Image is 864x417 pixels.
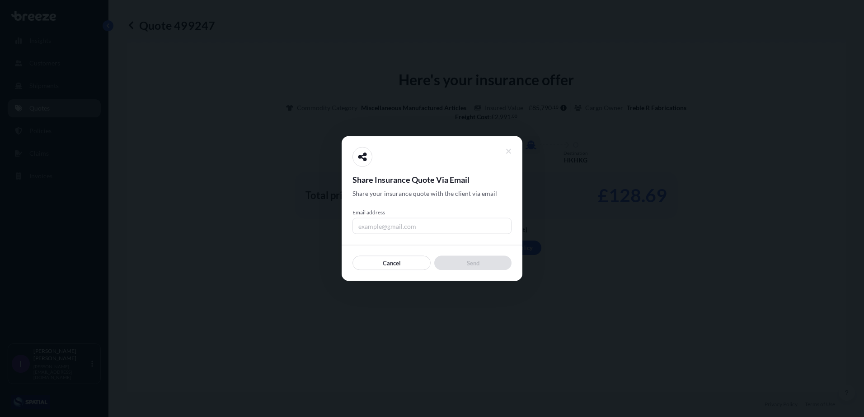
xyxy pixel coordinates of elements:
span: Email address [352,209,512,216]
button: Send [434,256,512,270]
p: Cancel [383,259,401,268]
p: Send [467,259,479,268]
button: Cancel [352,256,431,270]
span: Share your insurance quote with the client via email [352,189,497,198]
input: example@gmail.com [352,218,512,234]
span: Share Insurance Quote Via Email [352,174,512,185]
